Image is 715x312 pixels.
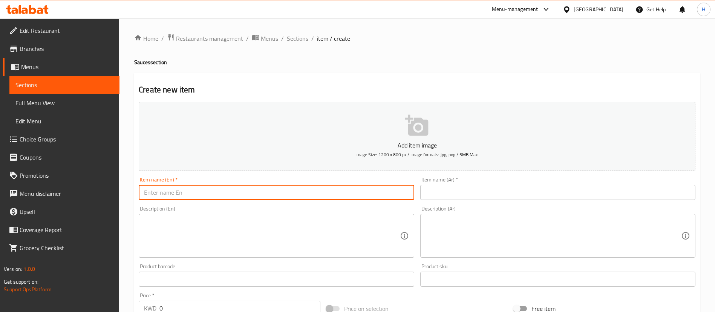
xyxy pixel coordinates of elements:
[134,34,158,43] a: Home
[15,117,113,126] span: Edit Menu
[20,26,113,35] span: Edit Restaurant
[139,102,695,171] button: Add item imageImage Size: 1200 x 800 px / Image formats: jpg, png / 5MB Max.
[3,130,119,148] a: Choice Groups
[176,34,243,43] span: Restaurants management
[20,243,113,252] span: Grocery Checklist
[150,141,684,150] p: Add item image
[311,34,314,43] li: /
[15,98,113,108] span: Full Menu View
[20,225,113,234] span: Coverage Report
[246,34,249,43] li: /
[702,5,705,14] span: H
[20,135,113,144] span: Choice Groups
[20,189,113,198] span: Menu disclaimer
[355,150,479,159] span: Image Size: 1200 x 800 px / Image formats: jpg, png / 5MB Max.
[4,277,38,287] span: Get support on:
[161,34,164,43] li: /
[139,272,414,287] input: Please enter product barcode
[20,44,113,53] span: Branches
[3,203,119,221] a: Upsell
[139,185,414,200] input: Enter name En
[317,34,350,43] span: item / create
[3,22,119,40] a: Edit Restaurant
[21,62,113,71] span: Menus
[20,207,113,216] span: Upsell
[3,166,119,184] a: Promotions
[23,264,35,274] span: 1.0.0
[3,58,119,76] a: Menus
[9,112,119,130] a: Edit Menu
[287,34,308,43] a: Sections
[9,76,119,94] a: Sections
[9,94,119,112] a: Full Menu View
[139,84,695,95] h2: Create new item
[4,264,22,274] span: Version:
[492,5,538,14] div: Menu-management
[420,185,695,200] input: Enter name Ar
[3,40,119,58] a: Branches
[4,284,52,294] a: Support.OpsPlatform
[134,34,700,43] nav: breadcrumb
[15,80,113,89] span: Sections
[3,184,119,203] a: Menu disclaimer
[167,34,243,43] a: Restaurants management
[3,239,119,257] a: Grocery Checklist
[420,272,695,287] input: Please enter product sku
[281,34,284,43] li: /
[261,34,278,43] span: Menus
[20,171,113,180] span: Promotions
[134,58,700,66] h4: Sauces section
[574,5,623,14] div: [GEOGRAPHIC_DATA]
[3,221,119,239] a: Coverage Report
[20,153,113,162] span: Coupons
[3,148,119,166] a: Coupons
[252,34,278,43] a: Menus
